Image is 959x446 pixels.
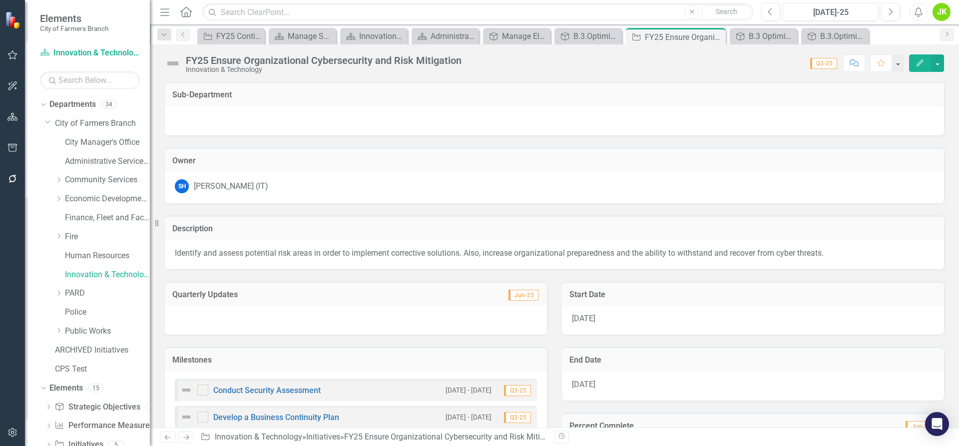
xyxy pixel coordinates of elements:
h3: Owner [172,156,937,165]
div: [PERSON_NAME] (IT) [194,181,268,192]
a: B.3 Optimize the use of technology [732,30,795,42]
h3: Percent Complete [569,422,817,431]
img: Not Defined [165,55,181,71]
input: Search ClearPoint... [202,3,754,21]
a: Police [65,307,150,318]
h3: Sub-Department [172,90,937,99]
span: Elements [40,12,108,24]
img: Not Defined [180,384,192,396]
div: 3 [145,403,161,411]
a: Public Works [65,326,150,337]
div: SH [175,179,189,193]
a: Manage Elements [485,30,548,42]
a: B.3.Optimize the use of technology [804,30,866,42]
img: Not Defined [180,411,192,423]
a: ARCHIVED Initiatives [55,345,150,356]
span: [DATE] [572,380,595,389]
a: CPS Test [55,364,150,375]
div: 15 [88,384,104,392]
a: City of Farmers Branch [55,118,150,129]
a: City Manager's Office [65,137,150,148]
a: B.3.Optimize the use of technology [557,30,619,42]
small: [DATE] - [DATE] [446,413,491,422]
div: Open Intercom Messenger [925,412,949,436]
div: FY25 Continue Process Improvement for Records Management and Records Destruction [216,30,262,42]
div: B.3.Optimize the use of technology [820,30,866,42]
span: Q3-25 [504,412,531,423]
a: Conduct Security Assessment [213,386,321,395]
span: Jun-25 [906,421,936,432]
p: Identify and assess potential risk areas in order to implement corrective solutions. Also, increa... [175,248,934,259]
span: Q3-25 [504,385,531,396]
button: [DATE]-25 [783,3,879,21]
a: PARD [65,288,150,299]
button: JK [933,3,951,21]
div: Manage Scorecards [288,30,334,42]
a: Initiatives [306,432,340,442]
a: Develop a Business Continuity Plan [213,413,339,422]
h3: Description [172,224,937,233]
button: Search [701,5,751,19]
a: Administrative Services & Communications [65,156,150,167]
a: Innovation & Technology [215,432,302,442]
span: Search [716,7,737,15]
a: Finance, Fleet and Facilities [65,212,150,224]
div: FY25 Ensure Organizational Cybersecurity and Risk Mitigation [186,55,462,66]
h3: Milestones [172,356,539,365]
div: [DATE]-25 [786,6,875,18]
small: City of Farmers Branch [40,24,108,32]
a: Innovation & Technology [65,269,150,281]
div: Innovation & Technology Welcome Page [359,30,405,42]
a: FY25 Continue Process Improvement for Records Management and Records Destruction [200,30,262,42]
a: Manage Scorecards [271,30,334,42]
div: B.3.Optimize the use of technology [573,30,619,42]
a: Administrative Services & Communications Welcome Page [414,30,477,42]
span: Q3-25 [810,58,837,69]
a: Elements [49,383,83,394]
span: Jun-25 [508,290,538,301]
h3: End Date [569,356,937,365]
img: ClearPoint Strategy [5,11,22,28]
a: Innovation & Technology [40,47,140,59]
span: [DATE] [572,314,595,323]
div: Innovation & Technology [186,66,462,73]
h3: Start Date [569,290,937,299]
a: Innovation & Technology Welcome Page [343,30,405,42]
a: Economic Development, Tourism & Planning [65,193,150,205]
a: Community Services [65,174,150,186]
a: Departments [49,99,96,110]
a: Performance Measures [54,420,153,432]
input: Search Below... [40,71,140,89]
div: Manage Elements [502,30,548,42]
small: [DATE] - [DATE] [446,386,491,395]
div: » » [200,432,547,443]
div: FY25 Ensure Organizational Cybersecurity and Risk Mitigation [344,432,562,442]
a: Human Resources [65,250,150,262]
a: Fire [65,231,150,243]
div: B.3 Optimize the use of technology [749,30,795,42]
a: Strategic Objectives [54,402,140,413]
div: 34 [101,100,117,109]
h3: Quarterly Updates [172,290,422,299]
div: FY25 Ensure Organizational Cybersecurity and Risk Mitigation [645,31,723,43]
div: Administrative Services & Communications Welcome Page [431,30,477,42]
